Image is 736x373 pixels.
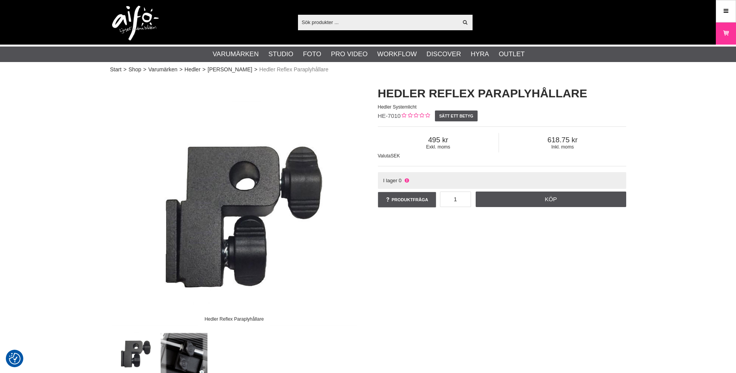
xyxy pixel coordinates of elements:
span: > [143,66,146,74]
a: Shop [128,66,141,74]
button: Samtyckesinställningar [9,352,21,366]
img: logo.png [112,6,159,41]
span: Hedler Reflex Paraplyhållare [259,66,328,74]
input: Sök produkter ... [298,16,458,28]
span: > [123,66,126,74]
a: Varumärken [213,49,259,59]
a: Sätt ett betyg [435,111,478,121]
span: Inkl. moms [499,144,626,150]
a: Produktfråga [378,192,436,207]
a: Varumärken [148,66,177,74]
a: Hyra [471,49,489,59]
a: Köp [476,192,626,207]
span: 495 [378,136,499,144]
span: 0 [399,178,402,183]
div: Hedler Reflex Paraplyhållare [198,312,270,326]
h1: Hedler Reflex Paraplyhållare [378,85,626,102]
a: Discover [426,49,461,59]
span: 618.75 [499,136,626,144]
img: Hedler Reflex Paraplyhållare [110,78,358,326]
span: SEK [391,153,400,159]
a: Workflow [377,49,417,59]
span: HE-7010 [378,112,401,119]
span: Valuta [378,153,391,159]
a: Hedler [185,66,201,74]
a: [PERSON_NAME] [208,66,252,74]
div: Kundbetyg: 0 [401,112,430,120]
span: Hedler Systemlicht [378,104,417,110]
span: > [179,66,182,74]
a: Outlet [499,49,525,59]
a: Pro Video [331,49,367,59]
a: Studio [268,49,293,59]
a: Start [110,66,122,74]
span: > [203,66,206,74]
i: Ej i lager [404,178,410,183]
a: Foto [303,49,321,59]
span: > [254,66,257,74]
img: Revisit consent button [9,353,21,364]
span: Exkl. moms [378,144,499,150]
span: I lager [383,178,397,183]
